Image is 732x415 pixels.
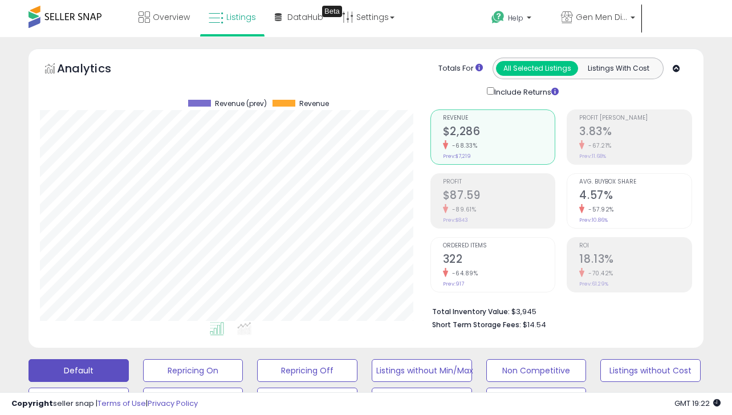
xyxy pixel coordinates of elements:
[486,388,587,410] button: Low Inv Fee
[372,359,472,382] button: Listings without Min/Max
[97,398,146,409] a: Terms of Use
[443,280,464,287] small: Prev: 917
[257,359,357,382] button: Repricing Off
[29,359,129,382] button: Default
[11,398,53,409] strong: Copyright
[578,61,660,76] button: Listings With Cost
[148,398,198,409] a: Privacy Policy
[579,125,692,140] h2: 3.83%
[584,269,613,278] small: -70.42%
[143,359,243,382] button: Repricing On
[579,115,692,121] span: Profit [PERSON_NAME]
[215,100,267,108] span: Revenue (prev)
[579,189,692,204] h2: 4.57%
[226,11,256,23] span: Listings
[443,253,555,268] h2: 322
[584,205,614,214] small: -57.92%
[443,217,468,223] small: Prev: $843
[508,13,523,23] span: Help
[478,85,572,98] div: Include Returns
[579,153,606,160] small: Prev: 11.68%
[257,388,357,410] button: suppressed
[448,269,478,278] small: -64.89%
[448,141,478,150] small: -68.33%
[372,388,472,410] button: ORDERS
[486,359,587,382] button: Non Competitive
[438,63,483,74] div: Totals For
[57,60,133,79] h5: Analytics
[443,153,471,160] small: Prev: $7,219
[579,280,608,287] small: Prev: 61.29%
[443,189,555,204] h2: $87.59
[29,388,129,410] button: Deactivated & In Stock
[576,11,627,23] span: Gen Men Distributor
[299,100,329,108] span: Revenue
[579,253,692,268] h2: 18.13%
[443,243,555,249] span: Ordered Items
[491,10,505,25] i: Get Help
[432,307,510,316] b: Total Inventory Value:
[579,243,692,249] span: ROI
[523,319,546,330] span: $14.54
[153,11,190,23] span: Overview
[432,304,684,318] li: $3,945
[287,11,323,23] span: DataHub
[143,388,243,410] button: new view
[496,61,578,76] button: All Selected Listings
[674,398,721,409] span: 2025-09-16 19:22 GMT
[579,217,608,223] small: Prev: 10.86%
[600,359,701,382] button: Listings without Cost
[443,179,555,185] span: Profit
[432,320,521,329] b: Short Term Storage Fees:
[11,398,198,409] div: seller snap | |
[448,205,477,214] small: -89.61%
[443,115,555,121] span: Revenue
[443,125,555,140] h2: $2,286
[322,6,342,17] div: Tooltip anchor
[482,2,551,37] a: Help
[584,141,612,150] small: -67.21%
[579,179,692,185] span: Avg. Buybox Share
